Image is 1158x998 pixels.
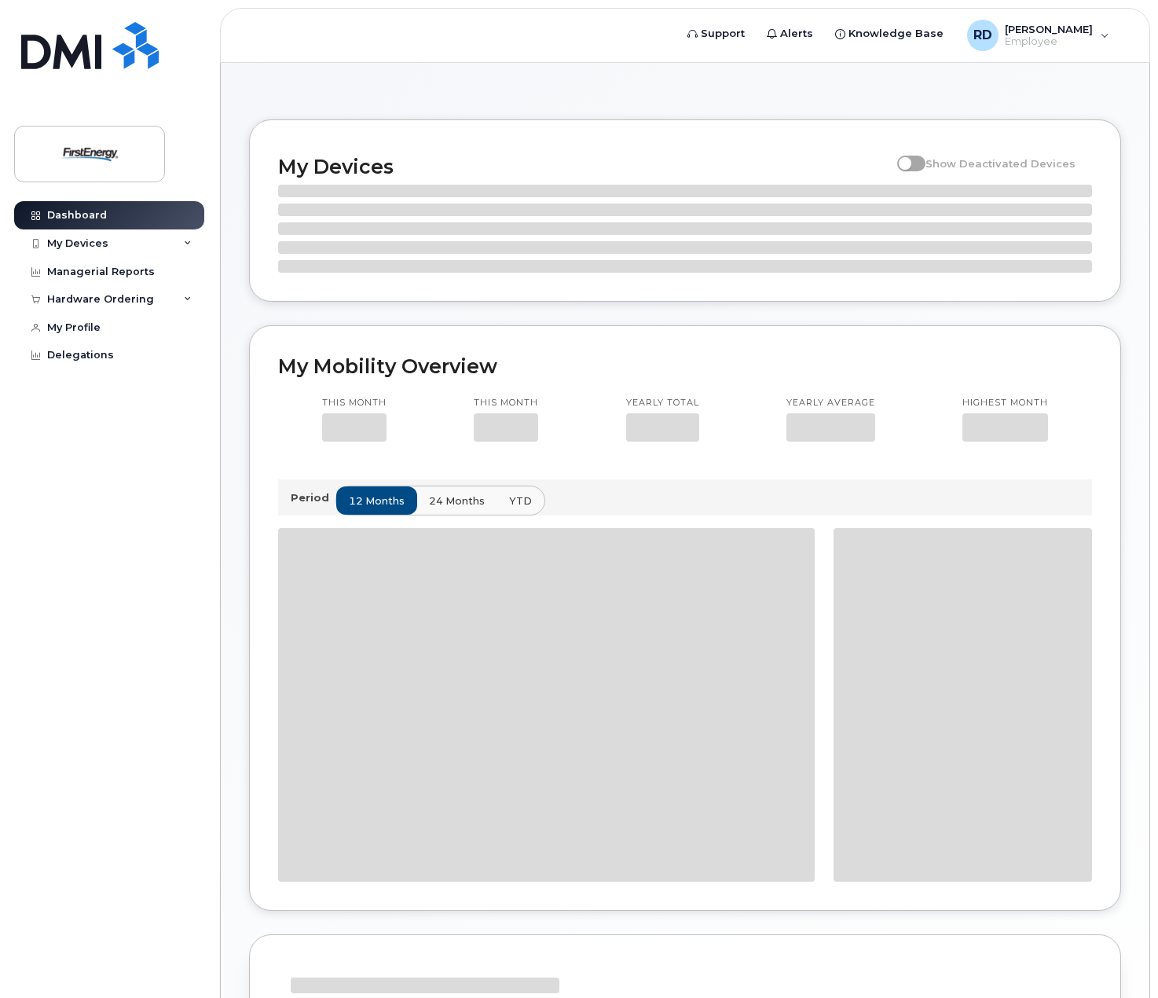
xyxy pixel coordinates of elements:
[962,397,1048,409] p: Highest month
[925,157,1076,170] span: Show Deactivated Devices
[474,397,538,409] p: This month
[322,397,387,409] p: This month
[897,149,910,161] input: Show Deactivated Devices
[429,493,485,508] span: 24 months
[291,490,335,505] p: Period
[278,354,1092,378] h2: My Mobility Overview
[278,155,889,178] h2: My Devices
[786,397,875,409] p: Yearly average
[509,493,532,508] span: YTD
[626,397,699,409] p: Yearly total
